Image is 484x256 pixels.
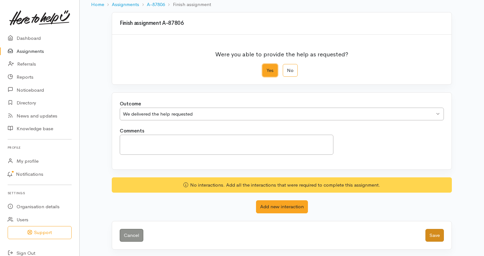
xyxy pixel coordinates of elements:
[120,20,444,26] h3: Finish assignment A-87806
[165,1,211,8] li: Finish assignment
[120,229,143,242] a: Cancel
[120,100,141,108] label: Outcome
[215,46,348,59] p: Were you able to provide the help as requested?
[147,1,165,8] a: A-87806
[112,1,139,8] a: Assignments
[8,143,72,152] h6: Profile
[123,110,435,118] div: We delivered the help requested
[91,1,104,8] a: Home
[256,200,308,213] button: Add new interaction
[283,64,298,77] label: No
[8,226,72,239] button: Support
[112,177,452,193] div: No interactions. Add all the interactions that were required to complete this assignment.
[120,127,144,135] label: Comments
[262,64,278,77] label: Yes
[8,189,72,197] h6: Settings
[425,229,444,242] button: Save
